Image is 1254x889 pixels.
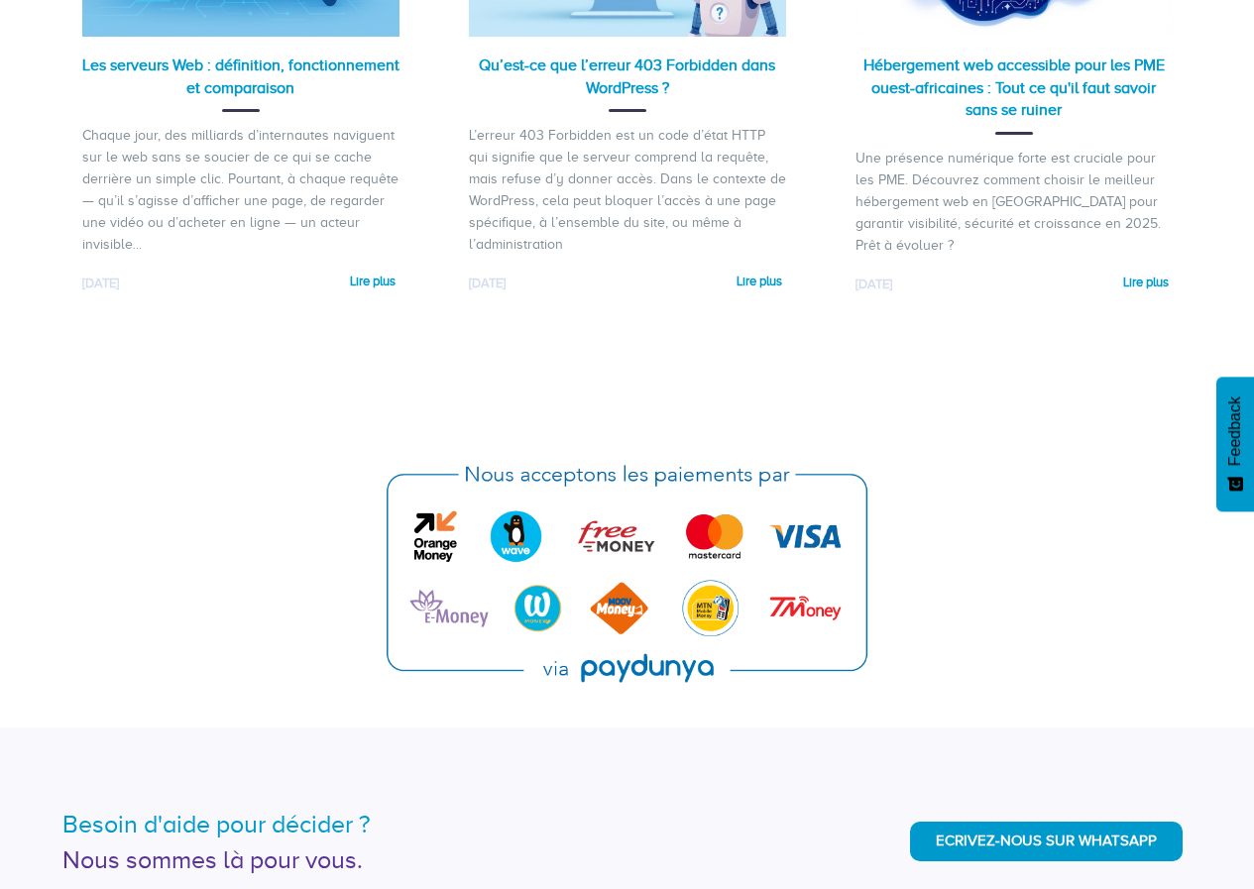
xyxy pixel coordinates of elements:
[469,125,786,256] div: L’erreur 403 Forbidden est un code d’état HTTP qui signifie que le serveur comprend la requête, m...
[1123,269,1169,297] a: Lire plus
[910,822,1183,860] a: Ecrivez-nous sur WhatsApp
[82,125,399,256] div: Chaque jour, des milliards d’internautes naviguent sur le web sans se soucier de ce qui se cache ...
[855,148,1173,257] div: Une présence numérique forte est cruciale pour les PME. Découvrez comment choisir le meilleur héb...
[1226,396,1244,466] span: Feedback
[737,268,782,296] a: Lire plus
[1216,377,1254,511] button: Feedback - Afficher l’enquête
[863,56,1165,120] a: Hébergement web accessible pour les PME ouest-africaines : Tout ce qu'il faut savoir sans se ruiner
[855,276,1014,294] div: [DATE]
[82,56,399,97] a: Les serveurs Web : définition, fonctionnement et comparaison
[469,275,627,293] div: [DATE]
[82,275,241,293] div: [DATE]
[62,811,371,837] example-component: Besoin d'aide pour décider ?
[62,842,613,878] div: Nous sommes là pour vous.
[350,268,396,296] a: Lire plus
[479,56,775,97] a: Qu’est-ce que l’erreur 403 Forbidden dans WordPress ?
